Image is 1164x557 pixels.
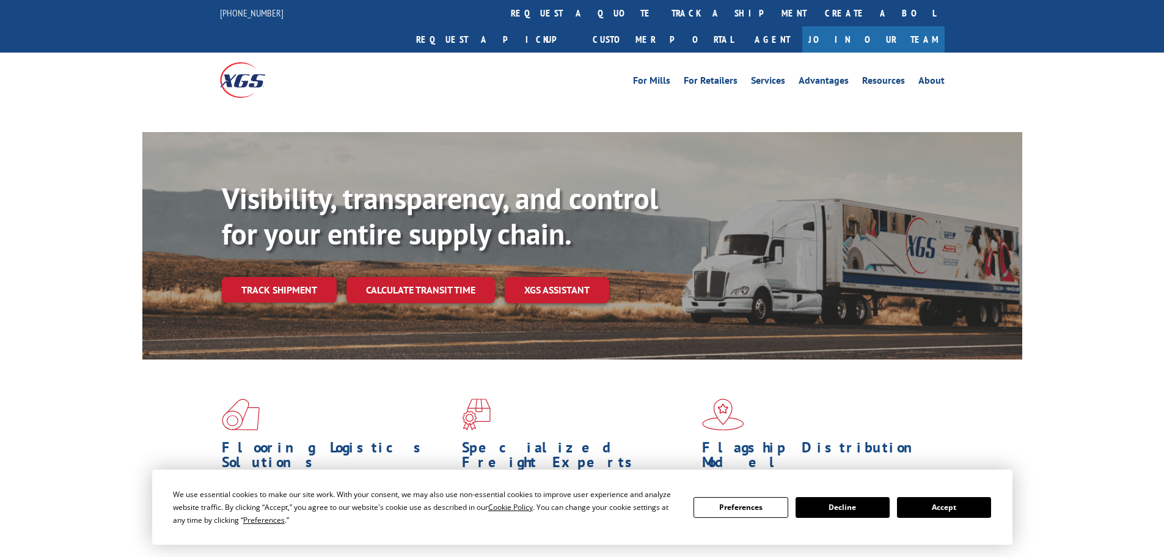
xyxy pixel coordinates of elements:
[220,7,284,19] a: [PHONE_NUMBER]
[918,76,945,89] a: About
[684,76,738,89] a: For Retailers
[488,502,533,512] span: Cookie Policy
[222,277,337,303] a: Track shipment
[702,399,744,430] img: xgs-icon-flagship-distribution-model-red
[222,440,453,476] h1: Flooring Logistics Solutions
[702,440,933,476] h1: Flagship Distribution Model
[407,26,584,53] a: Request a pickup
[505,277,609,303] a: XGS ASSISTANT
[152,470,1012,545] div: Cookie Consent Prompt
[462,399,491,430] img: xgs-icon-focused-on-flooring-red
[897,497,991,518] button: Accept
[222,399,260,430] img: xgs-icon-total-supply-chain-intelligence-red
[173,488,679,526] div: We use essential cookies to make our site work. With your consent, we may also use non-essential ...
[799,76,849,89] a: Advantages
[796,497,890,518] button: Decline
[584,26,742,53] a: Customer Portal
[751,76,785,89] a: Services
[243,515,285,525] span: Preferences
[694,497,788,518] button: Preferences
[742,26,802,53] a: Agent
[222,179,658,253] b: Visibility, transparency, and control for your entire supply chain.
[462,440,693,476] h1: Specialized Freight Experts
[802,26,945,53] a: Join Our Team
[346,277,495,303] a: Calculate transit time
[862,76,905,89] a: Resources
[633,76,670,89] a: For Mills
